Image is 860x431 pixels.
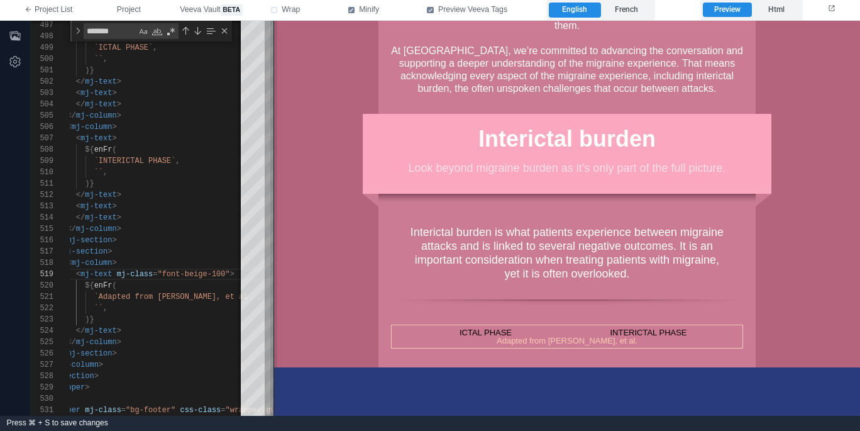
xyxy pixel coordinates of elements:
span: )} [85,315,94,324]
span: "bg-footer" [126,406,175,415]
span: mj-column [76,338,117,347]
div: 525 [31,337,53,348]
div: Next Match (Enter) [192,26,202,36]
div: 529 [31,382,53,393]
span: mj-text [80,89,112,98]
span: , [103,55,107,64]
span: mj-section [62,247,107,256]
span: mj-text [85,191,116,199]
span: > [112,89,116,98]
span: < [67,123,71,132]
span: mj-text [80,134,112,143]
div: 520 [31,280,53,291]
span: > [99,361,103,369]
span: mj-section [67,236,112,245]
span: `` [94,304,103,313]
div: 503 [31,87,53,99]
div: Find in Selection (⌥⌘L) [204,24,218,38]
span: </ [76,327,85,335]
div: 508 [31,144,53,155]
div: 524 [31,325,53,337]
span: mj-class [85,406,121,415]
span: </ [76,213,85,222]
span: mj-section [49,372,94,381]
label: French [601,3,653,18]
span: > [117,213,121,222]
label: Preview [703,3,751,18]
span: , [103,168,107,177]
span: > [85,383,89,392]
div: 513 [31,201,53,212]
span: Minify [359,4,379,16]
div: 530 [31,393,53,405]
span: mj-column [76,111,117,120]
span: > [230,270,234,279]
span: css-class [180,406,221,415]
div: 500 [31,53,53,65]
div: Toggle Replace [72,21,84,42]
div: Previous Match (⇧Enter) [180,26,190,36]
span: `` [94,168,103,177]
span: )} [85,179,94,188]
div: 512 [31,189,53,201]
span: > [112,134,116,143]
div: 504 [31,99,53,110]
div: 521 [31,291,53,303]
div: 528 [31,371,53,382]
div: 517 [31,246,53,257]
span: `ICTAL PHASE` [94,43,153,52]
span: </ [76,191,85,199]
span: beta [221,4,243,16]
span: > [112,123,116,132]
span: > [117,338,121,347]
span: ( [112,281,116,290]
span: mj-text [85,100,116,109]
span: mj-column [72,123,113,132]
div: Use Regular Expression (⌥⌘R) [165,25,177,38]
span: )} [85,66,94,75]
span: > [117,100,121,109]
span: mj-class [117,270,153,279]
span: > [107,247,112,256]
span: </ [67,338,75,347]
div: Close (Escape) [219,26,229,36]
span: < [76,134,80,143]
span: `` [94,55,103,64]
span: mj-text [85,213,116,222]
span: mj-column [58,361,99,369]
div: 516 [31,235,53,246]
span: < [76,202,80,211]
div: Adapted from [PERSON_NAME], et al. [130,316,456,324]
span: mj-text [80,202,112,211]
div: 515 [31,223,53,235]
div: INTERICTAL PHASE [293,308,456,316]
div: 518 [31,257,53,269]
div: 498 [31,31,53,42]
div: 511 [31,178,53,189]
span: Wrap [282,4,300,16]
span: `INTERICTAL PHASE` [94,157,176,165]
span: mj-text [85,77,116,86]
span: "wrapper-gutter" [225,406,297,415]
span: , [175,157,180,165]
span: </ [76,77,85,86]
div: 526 [31,348,53,359]
div: 519 [31,269,53,280]
span: mj-section [67,349,112,358]
span: > [112,236,116,245]
span: </ [76,100,85,109]
div: 499 [31,42,53,53]
span: > [117,191,121,199]
span: </ [67,225,75,233]
span: mj-column [72,259,113,267]
div: 509 [31,155,53,167]
label: English [549,3,600,18]
span: > [117,77,121,86]
textarea: Find [84,24,136,38]
div: 507 [31,133,53,144]
div: Match Whole Word (⌥⌘W) [151,25,163,38]
span: ${ [85,281,94,290]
